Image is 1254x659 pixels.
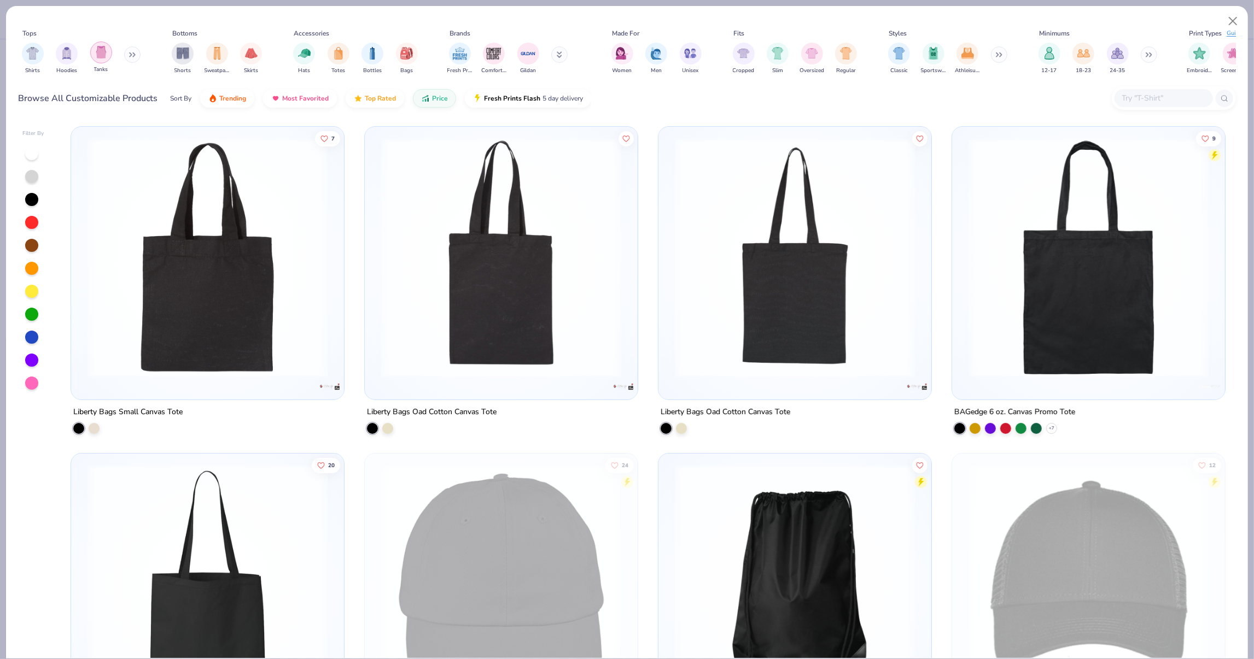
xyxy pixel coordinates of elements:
[684,47,697,60] img: Unisex Image
[177,47,189,60] img: Shorts Image
[889,28,907,38] div: Styles
[331,136,335,141] span: 7
[484,94,540,103] span: Fresh Prints Flash
[616,47,628,60] img: Women Image
[650,47,662,60] img: Men Image
[346,89,404,108] button: Top Rated
[800,43,824,75] div: filter for Oversized
[1107,43,1129,75] button: filter button
[465,89,591,108] button: Fresh Prints Flash5 day delivery
[611,43,633,75] div: filter for Women
[1187,43,1212,75] div: filter for Embroidery
[921,43,946,75] button: filter button
[19,92,158,105] div: Browse All Customizable Products
[90,42,112,74] div: filter for Tanks
[645,43,667,75] button: filter button
[1039,43,1060,75] button: filter button
[645,43,667,75] div: filter for Men
[172,43,194,75] div: filter for Shorts
[245,47,258,60] img: Skirts Image
[806,47,818,60] img: Oversized Image
[481,67,506,75] span: Comfort Colors
[680,43,702,75] button: filter button
[520,45,536,62] img: Gildan Image
[331,67,345,75] span: Totes
[22,43,44,75] div: filter for Shirts
[56,67,77,75] span: Hoodies
[733,67,755,75] span: Cropped
[450,28,470,38] div: Brands
[835,43,857,75] button: filter button
[954,405,1075,419] div: BAGedge 6 oz. Canvas Promo Tote
[680,43,702,75] div: filter for Unisex
[447,67,473,75] span: Fresh Prints
[56,43,78,75] div: filter for Hoodies
[271,94,280,103] img: most_fav.gif
[366,47,378,60] img: Bottles Image
[333,47,345,60] img: Totes Image
[263,89,337,108] button: Most Favorited
[1072,43,1094,75] div: filter for 18-23
[800,67,824,75] span: Oversized
[836,67,856,75] span: Regular
[737,47,750,60] img: Cropped Image
[174,67,191,75] span: Shorts
[1200,376,1222,398] img: BAGedge logo
[354,94,363,103] img: TopRated.gif
[835,43,857,75] div: filter for Regular
[22,28,37,38] div: Tops
[361,43,383,75] div: filter for Bottles
[893,47,906,60] img: Classic Image
[921,67,946,75] span: Sportswear
[840,47,853,60] img: Regular Image
[219,94,246,103] span: Trending
[400,47,412,60] img: Bags Image
[90,43,112,75] button: filter button
[605,457,634,473] button: Like
[1193,47,1206,60] img: Embroidery Image
[800,43,824,75] button: filter button
[1227,29,1243,38] div: Guide
[396,43,418,75] div: filter for Bags
[328,462,335,468] span: 20
[298,47,311,60] img: Hats Image
[888,43,910,75] button: filter button
[361,43,383,75] button: filter button
[26,47,39,60] img: Shirts Image
[1121,92,1205,104] input: Try "T-Shirt"
[1039,43,1060,75] div: filter for 12-17
[1077,47,1090,60] img: 18-23 Image
[240,43,262,75] div: filter for Skirts
[200,89,254,108] button: Trending
[452,45,468,62] img: Fresh Prints Image
[1193,457,1221,473] button: Like
[481,43,506,75] div: filter for Comfort Colors
[928,47,940,60] img: Sportswear Image
[912,457,928,473] button: Like
[56,43,78,75] button: filter button
[1212,136,1216,141] span: 9
[319,376,341,398] img: Liberty Bags logo
[363,67,382,75] span: Bottles
[413,89,456,108] button: Price
[1042,67,1057,75] span: 12-17
[94,66,108,74] span: Tanks
[1221,43,1246,75] div: filter for Screen Print
[396,43,418,75] button: filter button
[733,28,744,38] div: Fits
[772,67,783,75] span: Slim
[447,43,473,75] div: filter for Fresh Prints
[613,67,632,75] span: Women
[543,92,583,105] span: 5 day delivery
[683,67,699,75] span: Unisex
[955,43,980,75] div: filter for Athleisure
[651,67,662,75] span: Men
[772,47,784,60] img: Slim Image
[1189,28,1222,38] div: Print Types
[961,47,974,60] img: Athleisure Image
[473,94,482,103] img: flash.gif
[432,94,448,103] span: Price
[767,43,789,75] button: filter button
[1107,43,1129,75] div: filter for 24-35
[376,138,627,378] img: 023b2e3e-e657-4517-9626-d9b1eed8d70c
